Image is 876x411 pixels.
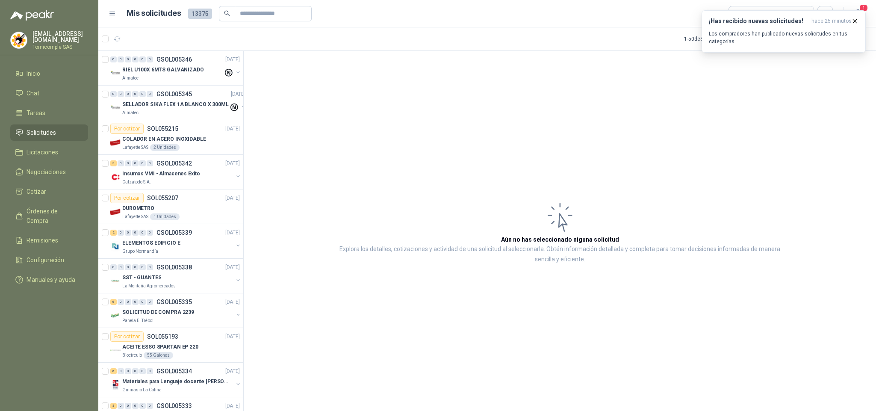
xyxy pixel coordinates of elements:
[225,125,240,133] p: [DATE]
[225,402,240,410] p: [DATE]
[10,105,88,121] a: Tareas
[734,9,752,18] div: Todas
[139,368,146,374] div: 0
[110,345,121,355] img: Company Logo
[122,101,229,109] p: SELLADOR SIKA FLEX 1A BLANCO X 300ML
[501,235,619,244] h3: Aún no has seleccionado niguna solicitud
[147,368,153,374] div: 0
[122,248,158,255] p: Grupo Normandía
[10,164,88,180] a: Negociaciones
[132,299,139,305] div: 0
[139,299,146,305] div: 0
[139,160,146,166] div: 0
[110,103,121,113] img: Company Logo
[27,148,58,157] span: Licitaciones
[225,56,240,64] p: [DATE]
[110,230,117,236] div: 2
[10,10,54,21] img: Logo peakr
[156,160,192,166] p: GSOL005342
[709,18,808,25] h3: ¡Has recibido nuevas solicitudes!
[225,194,240,202] p: [DATE]
[10,124,88,141] a: Solicitudes
[122,170,200,178] p: Insumos VMI - Almacenes Exito
[27,207,80,225] span: Órdenes de Compra
[150,144,180,151] div: 2 Unidades
[10,203,88,229] a: Órdenes de Compra
[125,160,131,166] div: 0
[110,89,247,116] a: 0 0 0 0 0 0 GSOL005345[DATE] Company LogoSELLADOR SIKA FLEX 1A BLANCO X 300MLAlmatec
[10,183,88,200] a: Cotizar
[132,160,139,166] div: 0
[118,368,124,374] div: 0
[32,31,88,43] p: [EMAIL_ADDRESS][DOMAIN_NAME]
[147,334,178,340] p: SOL055193
[122,317,153,324] p: Panela El Trébol
[110,207,121,217] img: Company Logo
[122,144,148,151] p: Lafayette SAS
[125,230,131,236] div: 0
[125,403,131,409] div: 0
[110,193,144,203] div: Por cotizar
[110,160,117,166] div: 3
[122,66,204,74] p: RIEL U100X 6MTS GALVANIZADO
[118,230,124,236] div: 0
[122,204,154,213] p: DUROMETRO
[684,32,740,46] div: 1 - 50 de 8296
[98,189,243,224] a: Por cotizarSOL055207[DATE] Company LogoDUROMETROLafayette SAS1 Unidades
[139,91,146,97] div: 0
[118,264,124,270] div: 0
[156,230,192,236] p: GSOL005339
[27,89,39,98] span: Chat
[110,137,121,148] img: Company Logo
[110,56,117,62] div: 0
[156,56,192,62] p: GSOL005346
[188,9,212,19] span: 13375
[139,230,146,236] div: 0
[859,4,868,12] span: 1
[122,135,206,143] p: COLADOR EN ACERO INOXIDABLE
[27,187,46,196] span: Cotizar
[110,403,117,409] div: 3
[10,232,88,248] a: Remisiones
[139,264,146,270] div: 0
[27,236,58,245] span: Remisiones
[147,56,153,62] div: 0
[110,368,117,374] div: 6
[709,30,858,45] p: Los compradores han publicado nuevas solicitudes en tus categorías.
[225,229,240,237] p: [DATE]
[147,91,153,97] div: 0
[147,403,153,409] div: 0
[150,213,180,220] div: 1 Unidades
[122,387,162,393] p: Gimnasio La Colina
[27,255,64,265] span: Configuración
[10,85,88,101] a: Chat
[110,299,117,305] div: 6
[132,91,139,97] div: 0
[125,264,131,270] div: 0
[110,124,144,134] div: Por cotizar
[122,283,176,290] p: La Montaña Agromercados
[10,272,88,288] a: Manuales y ayuda
[225,263,240,272] p: [DATE]
[27,167,66,177] span: Negociaciones
[98,120,243,155] a: Por cotizarSOL055215[DATE] Company LogoCOLADOR EN ACERO INOXIDABLELafayette SAS2 Unidades
[132,230,139,236] div: 0
[147,160,153,166] div: 0
[10,144,88,160] a: Licitaciones
[118,299,124,305] div: 0
[144,352,173,359] div: 55 Galones
[122,378,229,386] p: Materiales para Lenguaje docente [PERSON_NAME]
[125,368,131,374] div: 0
[702,10,866,53] button: ¡Has recibido nuevas solicitudes!hace 25 minutos Los compradores han publicado nuevas solicitudes...
[110,262,242,290] a: 0 0 0 0 0 0 GSOL005338[DATE] Company LogoSST - GUANTESLa Montaña Agromercados
[156,368,192,374] p: GSOL005334
[110,310,121,321] img: Company Logo
[110,54,242,82] a: 0 0 0 0 0 0 GSOL005346[DATE] Company LogoRIEL U100X 6MTS GALVANIZADOAlmatec
[118,56,124,62] div: 0
[27,275,75,284] span: Manuales y ayuda
[125,56,131,62] div: 0
[110,241,121,251] img: Company Logo
[811,18,852,25] span: hace 25 minutos
[32,44,88,50] p: Tornicomple SAS
[147,230,153,236] div: 0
